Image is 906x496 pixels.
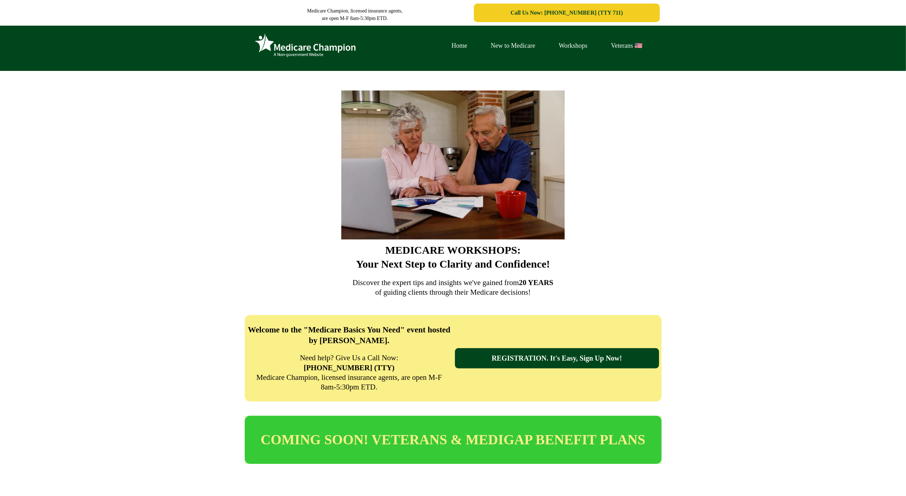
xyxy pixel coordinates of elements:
p: Discover the expert tips and insights we've gained from [247,278,660,288]
span: Call Us Now: [PHONE_NUMBER] (TTY 711) [511,10,623,16]
a: Workshops [547,40,599,51]
p: Medicare Champion, licensed insurance agents, [247,7,464,15]
p: Need help? Give Us a Call Now: [254,353,444,363]
a: Veterans 🇺🇸 [599,40,654,51]
strong: Welcome to the "Medicare Basics You Need" event hosted by [PERSON_NAME]. [248,325,451,345]
span: REGISTRATION. It's Easy, Sign Up Now! [492,354,622,362]
a: Call Us Now: 1-833-823-1990 (TTY 711) [474,4,659,22]
strong: MEDICARE WORKSHOPS: [385,244,521,256]
p: of guiding clients through their Medicare decisions! [247,288,660,297]
strong: [PHONE_NUMBER] (TTY) [304,363,395,372]
img: Brand Logo [252,31,359,60]
p: Medicare Champion, licensed insurance agents, are open M-F 8am-5:30pm ETD. [254,373,444,392]
strong: Your Next Step to Clarity and Confidence! [356,258,550,270]
a: REGISTRATION. It's Easy, Sign Up Now! [455,348,659,368]
span: COMING SOON! VETERANS & MEDIGAP BENEFIT PLANS [261,432,646,447]
strong: 20 YEARS [519,278,554,287]
p: are open M-F 8am-5:30pm ETD. [247,15,464,22]
a: Home [440,40,479,51]
a: New to Medicare [479,40,547,51]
